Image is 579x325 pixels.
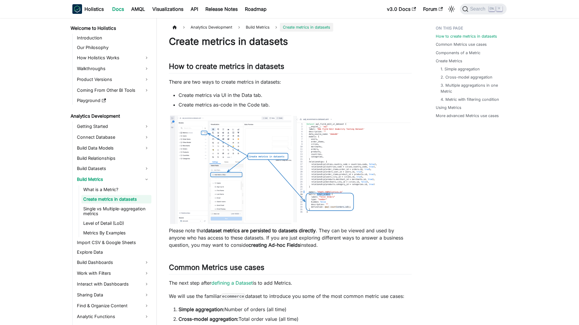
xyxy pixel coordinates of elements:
a: Explore Data [75,248,151,256]
a: Product Versions [75,75,151,84]
nav: Docs sidebar [66,18,157,325]
a: Single vs Multiple-aggregation metrics [81,205,151,218]
strong: Simple aggregation: [179,306,224,312]
a: Build Relationships [75,154,151,162]
p: We will use the familiar dataset to introduce you some of the most common metric use cases: [169,292,412,300]
a: More advanced Metrics use cases [436,113,499,119]
a: Sharing Data [75,290,151,300]
a: Build Data Models [75,143,151,153]
a: Find & Organize Content [75,301,151,311]
a: Our Philosophy [75,43,151,52]
li: Number of orders (all time) [179,306,412,313]
a: defining a Dataset [211,280,253,286]
a: Metrics By Examples [81,229,151,237]
a: Create metrics in datasets [81,195,151,203]
b: Holistics [84,5,104,13]
a: Interact with Dashboards [75,279,151,289]
a: Release Notes [202,4,241,14]
a: Welcome to Holistics [69,24,151,32]
h2: How to create metrics in datasets [169,62,412,73]
h1: Create metrics in datasets [169,36,412,48]
a: HolisticsHolistics [72,4,104,14]
p: The next step after is to add Metrics. [169,279,412,286]
a: Level of Detail (LoD) [81,219,151,227]
a: Build Dashboards [75,258,151,267]
a: Roadmap [241,4,270,14]
a: Work with Filters [75,268,151,278]
a: Getting Started [75,122,151,131]
a: How to create metrics in datasets [436,33,497,39]
a: 2. Cross-model aggregation [441,74,492,80]
a: How Holistics Works [75,53,151,63]
a: 3. Multiple aggregations in one Metric [441,82,501,94]
strong: creating Ad-hoc Fields [248,242,300,248]
code: ecommerce [221,293,245,299]
a: 4. Metric with filtering condition [441,97,499,102]
a: Forum [419,4,446,14]
a: Connect Database [75,132,151,142]
a: Import CSV & Google Sheets [75,238,151,247]
a: Common Metrics use cases [436,42,487,47]
span: Analytics Development [188,23,235,32]
p: There are two ways to create metrics in datasets: [169,78,412,85]
a: API [187,4,202,14]
span: Search [468,6,489,12]
a: Introduction [75,34,151,42]
button: Search (Ctrl+K) [460,4,507,14]
a: 1. Simple aggregation [441,66,480,72]
button: Switch between dark and light mode (currently light mode) [447,4,456,14]
span: Create metrics in datasets [280,23,333,32]
img: aql-create-dataset-metrics [169,114,412,225]
img: Holistics [72,4,82,14]
strong: dataset metrics are persisted to datasets directly [205,227,316,234]
a: Walkthroughs [75,64,151,73]
span: Build Metrics [243,23,273,32]
p: Please note that . They can be viewed and used by anyone who has access to these datasets. If you... [169,227,412,249]
a: Using Metrics [436,105,461,110]
a: Home page [169,23,180,32]
li: Create metrics as-code in the Code tab. [179,101,412,108]
strong: Cross-model aggregation: [179,316,239,322]
a: v3.0 Docs [383,4,419,14]
a: AMQL [128,4,149,14]
a: Docs [109,4,128,14]
li: Total order value (all time) [179,315,412,323]
a: Create Metrics [436,58,462,64]
a: Build Metrics [75,175,151,184]
a: Analytics Development [69,112,151,120]
kbd: K [496,6,502,11]
a: Coming From Other BI Tools [75,85,151,95]
nav: Breadcrumbs [169,23,412,32]
a: Visualizations [149,4,187,14]
li: Create metrics via UI in the Data tab. [179,91,412,99]
h2: Common Metrics use cases [169,263,412,274]
a: Components of a Metric [436,50,480,56]
a: Build Datasets [75,164,151,173]
a: Analytic Functions [75,312,151,321]
a: What is a Metric? [81,185,151,194]
a: Playground [75,96,151,105]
